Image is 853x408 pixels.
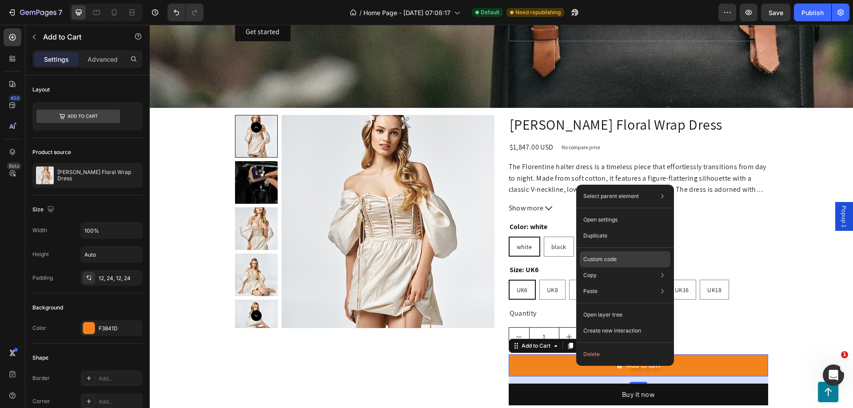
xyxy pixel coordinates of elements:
p: No compare price [412,120,450,125]
p: Create new interaction [583,326,641,335]
div: Add to cart [477,335,510,346]
h2: [PERSON_NAME] Floral Wrap Dress [359,90,618,109]
span: Home Page - [DATE] 07:08:17 [363,8,450,17]
p: Custom code [583,255,617,263]
button: Show more [359,178,618,189]
button: Save [761,4,790,21]
legend: Size: UK6 [359,239,390,251]
iframe: Intercom live chat [823,364,844,386]
p: Settings [44,55,69,64]
div: Width [32,226,47,234]
p: Add to Cart [43,32,119,42]
p: Duplicate [583,232,607,240]
div: $1,847.00 USD [359,116,405,129]
img: product feature img [36,166,54,184]
div: Border [32,374,50,382]
input: quantity [379,303,410,322]
div: Product source [32,148,71,156]
button: increment [410,303,430,322]
input: Auto [81,222,142,238]
input: Auto [81,246,142,262]
button: Add to cart [359,329,618,352]
span: UK10 [427,261,441,269]
span: white [367,218,383,226]
button: Carousel Back Arrow [101,97,112,108]
span: Save [769,9,783,16]
p: [PERSON_NAME] Floral Wrap Dress [57,169,139,182]
div: Publish [801,8,824,17]
div: Layout [32,86,50,94]
span: Show more [359,178,394,189]
iframe: To enrich screen reader interactions, please activate Accessibility in Grammarly extension settings [150,25,853,408]
p: Paste [583,287,598,295]
button: 7 [4,4,66,21]
div: Get started [96,1,130,13]
button: Carousel Next Arrow [101,285,112,296]
span: Default [481,8,499,16]
span: UK6 [367,261,378,269]
p: Select parent element [583,192,639,200]
span: Popup 1 [690,181,699,202]
div: 12, 24, 12, 24 [99,274,140,282]
p: Advanced [88,55,118,64]
span: UK14 [492,261,506,269]
span: Need republishing [515,8,561,16]
span: UK12 [460,261,474,269]
div: Size [32,204,56,216]
p: Open layer tree [583,311,622,319]
span: UK16 [525,261,539,269]
div: Add... [99,398,140,406]
p: Copy [583,271,597,279]
span: UK8 [397,261,408,269]
p: The Florentine halter dress is a timeless piece that effortlessly transitions from day to night. ... [359,137,617,181]
span: black [402,218,417,226]
span: 1 [841,351,848,358]
button: Publish [794,4,831,21]
div: Shape [32,354,48,362]
div: Beta [7,162,21,170]
button: Delete [580,346,670,362]
p: Open settings [583,216,618,224]
div: F3841D [99,325,140,333]
span: / [359,8,362,17]
div: Add to Cart [370,317,403,325]
span: UK18 [558,261,572,269]
div: Color [32,324,46,332]
button: decrement [359,303,379,322]
div: Add... [99,375,140,383]
div: 450 [8,95,21,102]
div: Background [32,304,63,312]
div: Corner [32,397,50,405]
p: 7 [58,7,62,18]
legend: Color: white [359,196,399,208]
div: Height [32,250,49,258]
div: Quantity [359,282,618,295]
div: Undo/Redo [167,4,203,21]
div: Padding [32,274,53,282]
